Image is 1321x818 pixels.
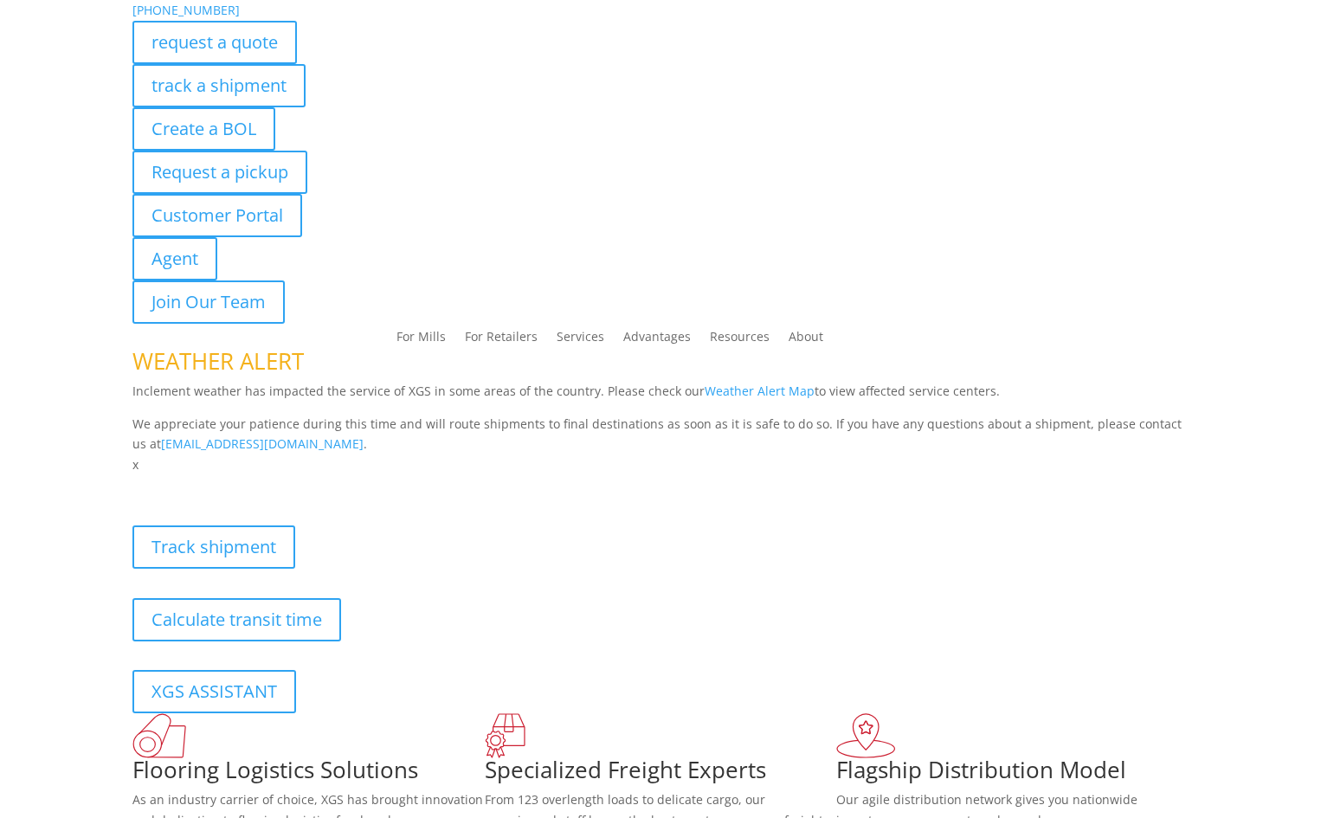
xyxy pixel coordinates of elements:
[789,331,823,350] a: About
[132,598,341,641] a: Calculate transit time
[161,435,364,452] a: [EMAIL_ADDRESS][DOMAIN_NAME]
[132,345,304,377] span: WEATHER ALERT
[485,713,525,758] img: xgs-icon-focused-on-flooring-red
[132,670,296,713] a: XGS ASSISTANT
[132,151,307,194] a: Request a pickup
[836,713,896,758] img: xgs-icon-flagship-distribution-model-red
[623,331,691,350] a: Advantages
[132,525,295,569] a: Track shipment
[132,381,1189,414] p: Inclement weather has impacted the service of XGS in some areas of the country. Please check our ...
[132,478,519,494] b: Visibility, transparency, and control for your entire supply chain.
[132,758,485,789] h1: Flooring Logistics Solutions
[132,64,306,107] a: track a shipment
[132,414,1189,455] p: We appreciate your patience during this time and will route shipments to final destinations as so...
[557,331,604,350] a: Services
[132,713,186,758] img: xgs-icon-total-supply-chain-intelligence-red
[132,237,217,280] a: Agent
[132,194,302,237] a: Customer Portal
[132,280,285,324] a: Join Our Team
[132,2,240,18] a: [PHONE_NUMBER]
[465,331,538,350] a: For Retailers
[132,454,1189,475] p: x
[836,758,1189,789] h1: Flagship Distribution Model
[705,383,815,399] a: Weather Alert Map
[396,331,446,350] a: For Mills
[132,107,275,151] a: Create a BOL
[710,331,770,350] a: Resources
[132,21,297,64] a: request a quote
[485,758,837,789] h1: Specialized Freight Experts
